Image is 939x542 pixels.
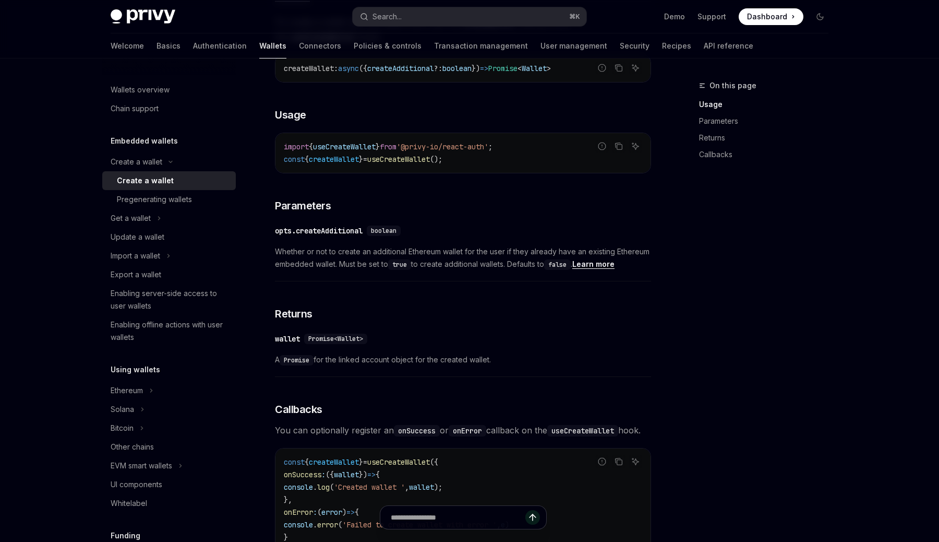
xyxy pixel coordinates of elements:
div: Wallets overview [111,84,170,96]
span: { [376,470,380,479]
span: Parameters [275,198,331,213]
button: Ask AI [629,61,642,75]
span: > [547,64,551,73]
a: Callbacks [699,146,837,163]
a: Transaction management [434,33,528,58]
div: Get a wallet [111,212,151,225]
button: Toggle Bitcoin section [102,419,236,438]
span: ( [330,482,334,492]
span: boolean [371,227,396,235]
span: : [334,64,338,73]
div: Search... [372,10,402,23]
button: Ask AI [629,139,642,153]
a: Other chains [102,438,236,456]
div: Create a wallet [117,174,174,187]
span: Returns [275,307,312,321]
span: createWallet [309,155,359,164]
div: Update a wallet [111,231,164,243]
a: Recipes [662,33,691,58]
a: Authentication [193,33,247,58]
button: Copy the contents from the code block [612,61,625,75]
span: onSuccess [284,470,321,479]
span: ({ [430,457,438,467]
div: Chain support [111,102,159,115]
a: Parameters [699,113,837,129]
a: Whitelabel [102,494,236,513]
span: ⌘ K [569,13,580,21]
h5: Funding [111,529,140,542]
div: Ethereum [111,384,143,397]
span: } [376,142,380,151]
a: Policies & controls [354,33,422,58]
div: Enabling server-side access to user wallets [111,287,230,312]
span: } [359,457,363,467]
code: false [544,260,571,270]
span: boolean [442,64,472,73]
span: wallet [334,470,359,479]
div: Enabling offline actions with user wallets [111,319,230,344]
a: Support [697,11,726,22]
a: Enabling offline actions with user wallets [102,315,236,347]
span: ({ [326,470,334,479]
a: Wallets overview [102,80,236,99]
code: true [388,260,411,270]
div: Whitelabel [111,497,147,510]
button: Open search [353,7,586,26]
span: createWallet [309,457,359,467]
span: . [313,482,317,492]
a: Create a wallet [102,171,236,190]
button: Report incorrect code [595,455,609,468]
button: Report incorrect code [595,61,609,75]
code: useCreateWallet [547,425,618,437]
span: => [480,64,488,73]
a: Learn more [572,260,615,269]
span: => [367,470,376,479]
span: } [359,155,363,164]
button: Copy the contents from the code block [612,139,625,153]
div: EVM smart wallets [111,459,172,472]
div: Create a wallet [111,156,162,168]
span: < [517,64,522,73]
button: Toggle Import a wallet section [102,246,236,265]
a: Welcome [111,33,144,58]
span: }, [284,495,292,504]
span: You can optionally register an or callback on the hook. [275,423,651,438]
a: Returns [699,129,837,146]
a: Connectors [299,33,341,58]
div: Pregenerating wallets [117,193,192,206]
span: Whether or not to create an additional Ethereum wallet for the user if they already have an exist... [275,245,651,270]
div: Other chains [111,441,154,453]
span: Wallet [522,64,547,73]
div: Solana [111,403,134,416]
button: Send message [525,510,540,525]
button: Toggle Ethereum section [102,381,236,400]
span: { [305,457,309,467]
button: Toggle dark mode [812,8,828,25]
code: Promise [280,355,314,366]
span: async [338,64,359,73]
a: Dashboard [739,8,803,25]
span: const [284,155,305,164]
span: ?: [434,64,442,73]
span: }) [359,470,367,479]
span: useCreateWallet [313,142,376,151]
a: Chain support [102,99,236,118]
span: ({ [359,64,367,73]
span: Callbacks [275,402,322,417]
span: const [284,457,305,467]
code: onSuccess [394,425,440,437]
span: 'Created wallet ' [334,482,405,492]
span: Dashboard [747,11,787,22]
span: A for the linked account object for the created wallet. [275,354,651,366]
div: Bitcoin [111,422,134,434]
span: { [305,155,309,164]
span: }) [472,64,480,73]
div: wallet [275,334,300,344]
span: log [317,482,330,492]
span: ; [488,142,492,151]
a: Pregenerating wallets [102,190,236,209]
span: : [321,470,326,479]
a: Export a wallet [102,265,236,284]
span: Promise [488,64,517,73]
div: UI components [111,478,162,491]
